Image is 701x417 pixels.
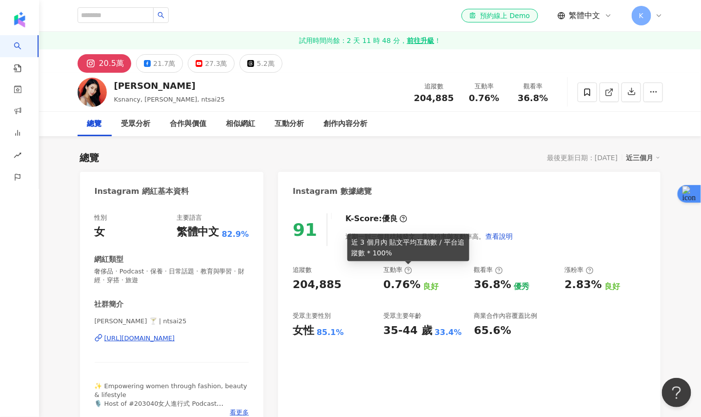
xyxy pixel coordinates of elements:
div: 21.7萬 [153,57,175,70]
span: 0.76% [469,93,499,103]
div: 近 3 個月內 貼文平均互動數 / 平台追蹤數 * 100% [347,234,469,261]
div: 追蹤數 [414,82,454,91]
img: logo icon [12,12,27,27]
div: 女性 [293,323,314,338]
div: [URL][DOMAIN_NAME] [104,334,175,343]
div: 漲粉率 [565,266,594,274]
div: 良好 [604,281,620,292]
div: 最後更新日期：[DATE] [547,154,618,162]
div: 0.76% [383,277,421,292]
div: 總覽 [87,118,102,130]
div: 5.2萬 [257,57,274,70]
span: rise [14,146,21,167]
span: 看更多 [230,408,249,417]
div: 總覽 [80,151,100,165]
button: 5.2萬 [240,54,282,73]
div: 近期一到三個月積極發文，且漲粉率與互動率高。 [345,227,513,246]
button: 查看說明 [485,227,513,246]
span: 82.9% [222,229,249,240]
div: Instagram 網紅基本資料 [95,186,189,197]
div: 女 [95,225,105,240]
a: 預約線上 Demo [461,9,538,22]
div: 35-44 歲 [383,323,432,338]
div: 2.83% [565,277,602,292]
div: 預約線上 Demo [469,11,530,21]
div: 受眾主要年齡 [383,312,421,320]
div: 互動率 [466,82,503,91]
div: 社群簡介 [95,299,124,310]
div: 36.8% [474,277,511,292]
div: 27.3萬 [205,57,227,70]
span: 查看說明 [485,232,513,240]
span: 繁體中文 [569,10,601,21]
div: 觀看率 [474,266,503,274]
div: 受眾主要性別 [293,312,331,320]
div: 204,885 [293,277,341,292]
button: 27.3萬 [188,54,235,73]
div: 合作與價值 [170,118,207,130]
div: 受眾分析 [121,118,151,130]
span: 36.8% [518,93,548,103]
div: 網紅類型 [95,254,124,265]
img: KOL Avatar [78,78,107,107]
div: K-Score : [345,213,407,224]
div: 85.1% [317,327,344,338]
span: Ksnancy, [PERSON_NAME], ntsai25 [114,96,225,103]
div: 互動率 [383,266,412,274]
span: 204,885 [414,93,454,103]
div: 性別 [95,213,107,222]
div: 優秀 [514,281,529,292]
div: 互動分析 [275,118,304,130]
span: search [158,12,164,19]
button: 21.7萬 [136,54,183,73]
div: 65.6% [474,323,511,338]
div: Instagram 數據總覽 [293,186,372,197]
iframe: Help Scout Beacon - Open [662,378,691,407]
div: 觀看率 [515,82,552,91]
div: [PERSON_NAME] [114,80,225,92]
div: 相似網紅 [226,118,256,130]
div: 優良 [382,213,398,224]
div: 商業合作內容覆蓋比例 [474,312,538,320]
div: 主要語言 [177,213,202,222]
div: 33.4% [435,327,462,338]
div: 近三個月 [626,151,661,164]
div: 91 [293,220,317,240]
strong: 前往升級 [407,36,434,45]
span: K [639,10,643,21]
div: 繁體中文 [177,225,220,240]
span: [PERSON_NAME] 🍸 | ntsai25 [95,317,249,326]
div: 追蹤數 [293,266,312,274]
a: search [14,35,33,73]
a: [URL][DOMAIN_NAME] [95,334,249,343]
div: 創作內容分析 [324,118,368,130]
div: 20.5萬 [99,57,124,70]
button: 20.5萬 [78,54,132,73]
a: 試用時間尚餘：2 天 11 時 48 分，前往升級！ [39,32,701,49]
span: 奢侈品 · Podcast · 保養 · 日常話題 · 教育與學習 · 財經 · 穿搭 · 旅遊 [95,267,249,285]
div: 良好 [423,281,439,292]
